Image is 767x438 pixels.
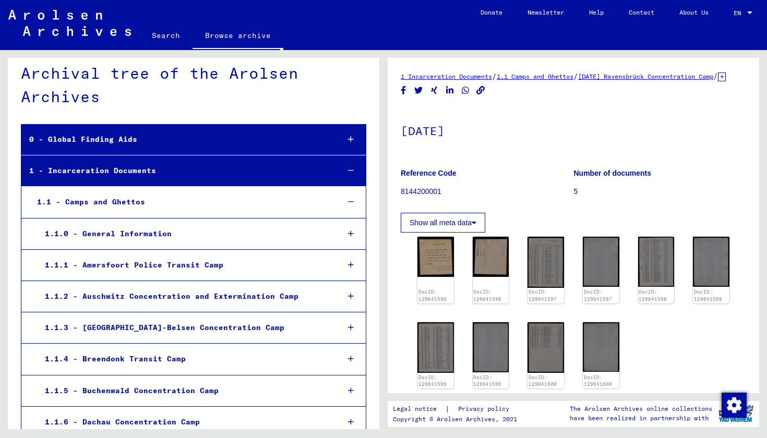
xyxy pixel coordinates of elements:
button: Show all meta data [401,213,485,233]
img: 002.jpg [583,237,619,287]
h1: [DATE] [401,107,746,153]
a: Privacy policy [450,404,522,415]
div: 1.1.0 - General Information [37,224,330,244]
p: have been realized in partnership with [570,413,712,423]
p: 5 [574,186,747,197]
button: Share on Xing [429,84,440,97]
img: 002.jpg [473,237,509,277]
button: Share on LinkedIn [445,84,456,97]
a: DocID: 129641600 [529,374,557,387]
img: 001.jpg [528,322,564,373]
img: 001.jpg [417,237,454,277]
p: 8144200001 [401,186,573,197]
a: 1 Incarceration Documents [401,72,492,80]
img: 002.jpg [473,322,509,372]
div: 1.1.2 - Auschwitz Concentration and Extermination Camp [37,286,330,307]
p: Copyright © Arolsen Archives, 2021 [393,415,522,424]
a: 1.1 Camps and Ghettos [497,72,573,80]
a: DocID: 129641598 [639,289,667,302]
p: The Arolsen Archives online collections [570,404,712,413]
div: 1.1.6 - Dachau Concentration Camp [37,412,330,432]
a: [DATE] Ravensbrück Concentration Camp [578,72,713,80]
b: Reference Code [401,169,457,177]
div: 1.1.5 - Buchenwald Concentration Camp [37,381,330,401]
a: DocID: 129641598 [694,289,722,302]
a: DocID: 129641599 [473,374,501,387]
b: Number of documents [574,169,652,177]
a: DocID: 129641597 [529,289,557,302]
img: Change consent [722,393,747,418]
img: 001.jpg [528,237,564,288]
div: Change consent [721,392,746,417]
button: Share on Facebook [398,84,409,97]
div: | [393,404,522,415]
div: 1.1.1 - Amersfoort Police Transit Camp [37,255,330,275]
a: DocID: 129641596 [418,289,447,302]
img: Arolsen_neg.svg [8,10,131,36]
div: Archival tree of the Arolsen Archives [21,62,366,108]
button: Share on WhatsApp [460,84,471,97]
div: 1 - Incarceration Documents [21,161,330,181]
span: / [492,71,497,81]
a: DocID: 129641596 [473,289,501,302]
button: Copy link [475,84,486,97]
div: 1.1.4 - Breendonk Transit Camp [37,349,330,369]
a: DocID: 129641597 [584,289,612,302]
div: 0 - Global Finding Aids [21,129,330,150]
img: 001.jpg [638,237,675,287]
a: Search [139,23,193,48]
a: Browse archive [193,23,283,50]
div: 1.1 - Camps and Ghettos [29,192,330,212]
img: 002.jpg [693,237,729,287]
a: DocID: 129641600 [584,374,612,387]
img: 002.jpg [583,322,619,372]
img: yv_logo.png [716,400,756,427]
div: 1.1.3 - [GEOGRAPHIC_DATA]-Belsen Concentration Camp [37,318,330,338]
button: Share on Twitter [413,84,424,97]
a: Legal notice [393,404,445,415]
span: / [713,71,718,81]
span: EN [734,9,745,17]
img: 001.jpg [417,322,454,373]
span: / [573,71,578,81]
a: DocID: 129641599 [418,374,447,387]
